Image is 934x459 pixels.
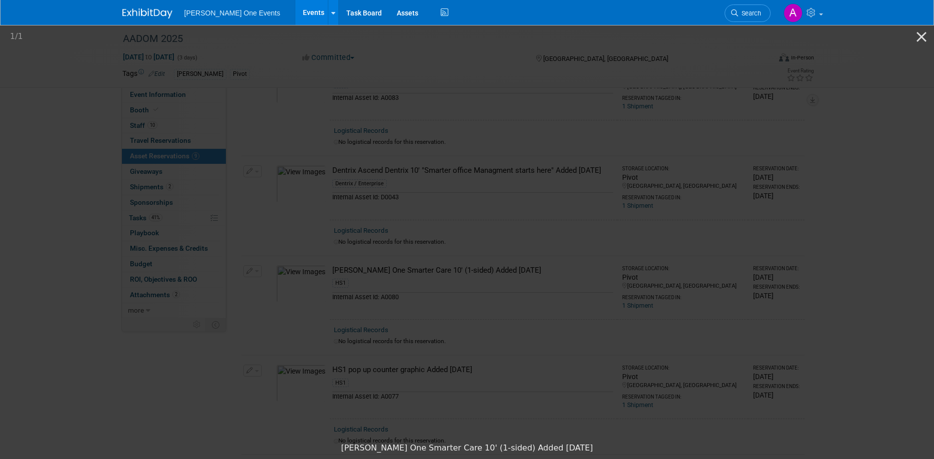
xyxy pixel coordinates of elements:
[909,25,934,48] button: Close gallery
[725,4,771,22] a: Search
[784,3,803,22] img: Amanda Bartschi
[10,31,15,41] span: 1
[122,8,172,18] img: ExhibitDay
[18,31,23,41] span: 1
[184,9,280,17] span: [PERSON_NAME] One Events
[738,9,761,17] span: Search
